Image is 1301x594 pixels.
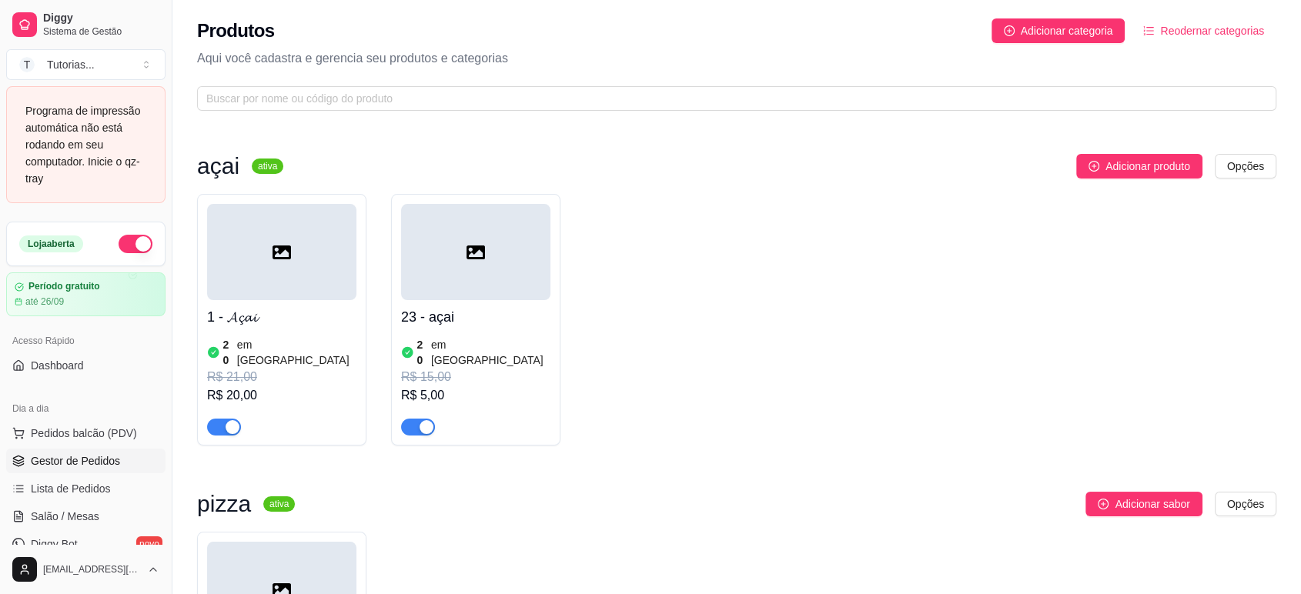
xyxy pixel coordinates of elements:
span: Sistema de Gestão [43,25,159,38]
a: Lista de Pedidos [6,476,166,501]
p: Aqui você cadastra e gerencia seu produtos e categorias [197,49,1276,68]
span: Adicionar produto [1105,158,1190,175]
button: Opções [1215,492,1276,516]
button: Select a team [6,49,166,80]
div: Acesso Rápido [6,329,166,353]
article: Período gratuito [28,281,100,292]
h4: 23 - açai [401,306,550,328]
a: DiggySistema de Gestão [6,6,166,43]
div: Dia a dia [6,396,166,421]
span: plus-circle [1089,161,1099,172]
button: [EMAIL_ADDRESS][DOMAIN_NAME] [6,551,166,588]
button: Adicionar categoria [992,18,1125,43]
a: Período gratuitoaté 26/09 [6,272,166,316]
span: Gestor de Pedidos [31,453,120,469]
article: em [GEOGRAPHIC_DATA] [431,337,550,368]
button: Opções [1215,154,1276,179]
span: Dashboard [31,358,84,373]
div: Loja aberta [19,235,83,252]
a: Diggy Botnovo [6,532,166,556]
article: até 26/09 [25,295,64,308]
h3: açai [197,157,239,175]
span: Opções [1227,496,1264,512]
span: T [19,57,35,72]
a: Dashboard [6,353,166,378]
span: Adicionar categoria [1021,22,1113,39]
span: plus-circle [1098,499,1109,509]
sup: ativa [252,159,283,174]
article: 20 [223,337,234,368]
div: R$ 5,00 [401,386,550,405]
span: Diggy [43,12,159,25]
article: 20 [417,337,428,368]
div: Tutorias ... [47,57,95,72]
div: R$ 20,00 [207,386,356,405]
button: Adicionar produto [1076,154,1202,179]
span: Diggy Bot [31,536,78,552]
span: [EMAIL_ADDRESS][DOMAIN_NAME] [43,563,141,576]
a: Gestor de Pedidos [6,449,166,473]
div: Programa de impressão automática não está rodando em seu computador. Inicie o qz-tray [25,102,146,187]
h2: Produtos [197,18,275,43]
button: Pedidos balcão (PDV) [6,421,166,445]
span: Salão / Mesas [31,509,99,524]
span: plus-circle [1004,25,1015,36]
h4: 1 - 𝓐𝓬̧𝓪𝓲 [207,306,356,328]
article: em [GEOGRAPHIC_DATA] [237,337,356,368]
div: R$ 15,00 [401,368,550,386]
span: Reodernar categorias [1160,22,1264,39]
span: Lista de Pedidos [31,481,111,496]
a: Salão / Mesas [6,504,166,529]
span: ordered-list [1143,25,1154,36]
span: Pedidos balcão (PDV) [31,425,137,441]
button: Reodernar categorias [1131,18,1276,43]
button: Alterar Status [119,235,152,253]
input: Buscar por nome ou código do produto [206,90,1255,107]
span: Adicionar sabor [1115,496,1189,512]
span: Opções [1227,158,1264,175]
h3: pizza [197,495,251,513]
button: Adicionar sabor [1085,492,1202,516]
sup: ativa [263,496,295,512]
div: R$ 21,00 [207,368,356,386]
